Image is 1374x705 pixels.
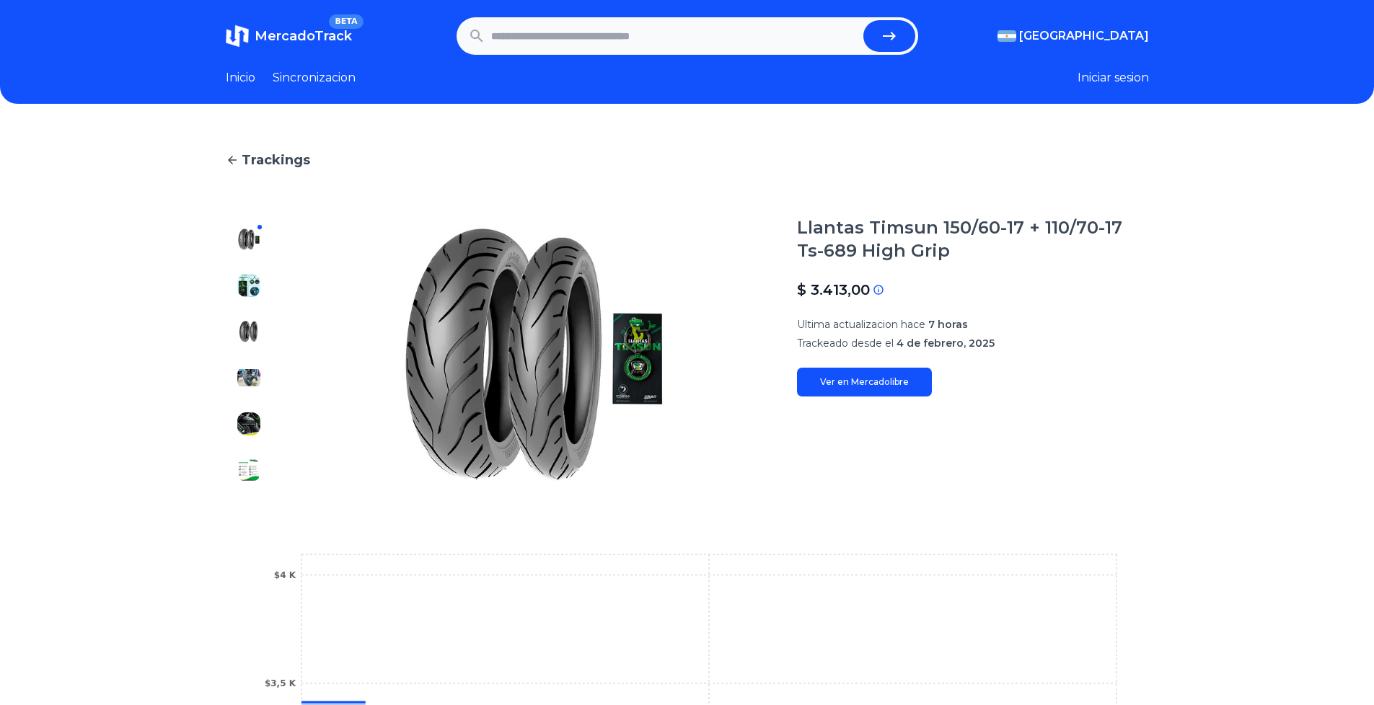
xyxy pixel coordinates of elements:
img: MercadoTrack [226,25,249,48]
button: Iniciar sesion [1078,69,1149,87]
img: Llantas Timsun 150/60-17 + 110/70-17 Ts-689 High Grip [237,320,260,343]
p: $ 3.413,00 [797,280,870,300]
h1: Llantas Timsun 150/60-17 + 110/70-17 Ts-689 High Grip [797,216,1149,262]
tspan: $4 K [273,570,296,580]
span: Trackings [242,150,310,170]
img: Llantas Timsun 150/60-17 + 110/70-17 Ts-689 High Grip [237,366,260,389]
span: MercadoTrack [255,28,352,44]
img: Llantas Timsun 150/60-17 + 110/70-17 Ts-689 High Grip [237,412,260,435]
img: Llantas Timsun 150/60-17 + 110/70-17 Ts-689 High Grip [237,458,260,482]
span: [GEOGRAPHIC_DATA] [1019,27,1149,45]
img: Llantas Timsun 150/60-17 + 110/70-17 Ts-689 High Grip [237,228,260,251]
button: [GEOGRAPHIC_DATA] [998,27,1149,45]
a: MercadoTrackBETA [226,25,352,48]
a: Inicio [226,69,255,87]
span: Trackeado desde el [797,337,894,350]
a: Sincronizacion [273,69,356,87]
span: 7 horas [928,318,968,331]
img: Argentina [998,30,1016,42]
span: Ultima actualizacion hace [797,318,925,331]
img: Llantas Timsun 150/60-17 + 110/70-17 Ts-689 High Grip [301,216,768,493]
img: Llantas Timsun 150/60-17 + 110/70-17 Ts-689 High Grip [237,274,260,297]
span: BETA [329,14,363,29]
a: Ver en Mercadolibre [797,368,932,396]
a: Trackings [226,150,1149,170]
tspan: $3,5 K [264,678,296,688]
span: 4 de febrero, 2025 [897,337,995,350]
